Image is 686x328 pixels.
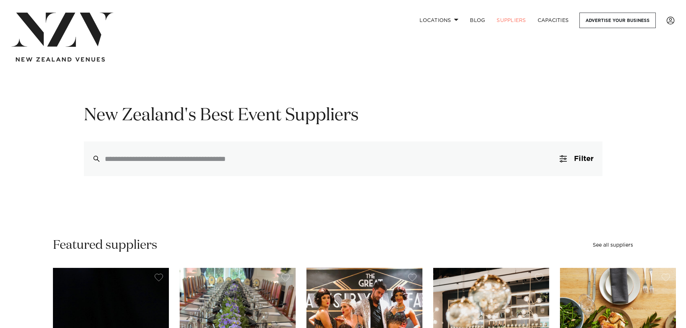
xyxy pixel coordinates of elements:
[551,141,602,176] button: Filter
[491,13,532,28] a: SUPPLIERS
[574,155,593,162] span: Filter
[532,13,575,28] a: Capacities
[12,13,113,47] img: nzv-logo.png
[464,13,491,28] a: BLOG
[414,13,464,28] a: Locations
[593,243,633,248] a: See all suppliers
[84,104,602,127] h1: New Zealand's Best Event Suppliers
[579,13,656,28] a: Advertise your business
[53,237,157,253] h2: Featured suppliers
[16,57,105,62] img: new-zealand-venues-text.png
